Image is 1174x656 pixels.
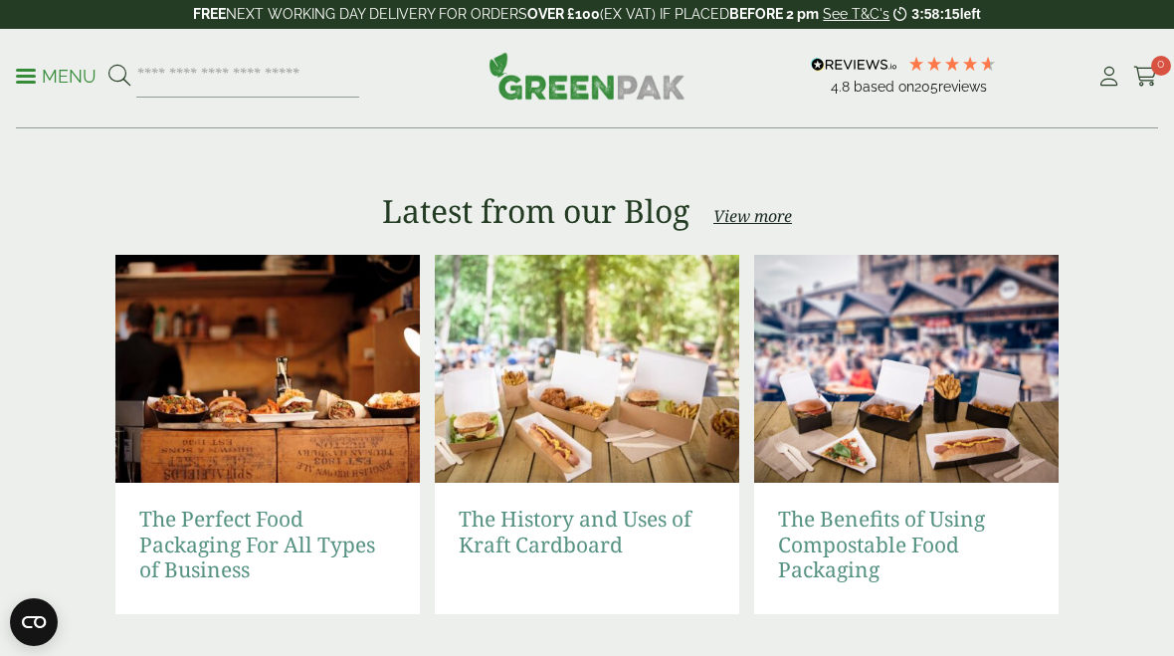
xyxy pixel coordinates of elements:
a: The Benefits of Using Compostable Food Packaging [778,507,1035,582]
strong: OVER £100 [527,6,600,22]
img: Kraft Cardboard [435,255,739,484]
p: Menu [16,65,97,89]
i: My Account [1096,67,1121,87]
h2: Latest from our Blog [382,192,689,230]
a: 0 [1133,62,1158,92]
strong: FREE [193,6,226,22]
img: GreenPak Supplies [489,52,685,100]
span: 3:58:15 [911,6,959,22]
span: 0 [1151,56,1171,76]
span: left [960,6,981,22]
span: Based on [854,79,914,95]
img: Food Packaging with Food [115,255,420,484]
a: View more [713,204,792,228]
strong: BEFORE 2 pm [729,6,819,22]
div: 4.79 Stars [907,55,997,73]
a: The Perfect Food Packaging For All Types of Business [139,507,396,582]
a: The History and Uses of Kraft Cardboard [459,507,715,556]
span: 205 [914,79,938,95]
img: REVIEWS.io [811,58,897,72]
span: reviews [938,79,987,95]
button: Open CMP widget [10,598,58,646]
span: 4.8 [831,79,854,95]
a: See T&C's [823,6,889,22]
a: Menu [16,65,97,85]
i: Cart [1133,67,1158,87]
